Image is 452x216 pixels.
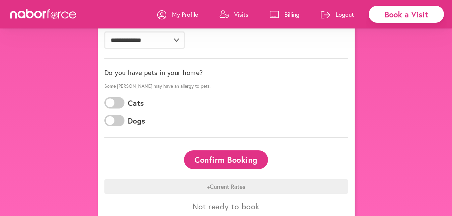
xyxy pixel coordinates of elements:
button: Not ready to book [182,197,270,216]
label: Cats [128,99,144,107]
a: Logout [321,4,354,24]
p: Billing [284,10,299,18]
button: Confirm Booking [184,150,268,169]
a: Visits [219,4,248,24]
p: Some [PERSON_NAME] may have an allergy to pets. [104,83,348,89]
a: My Profile [157,4,198,24]
p: My Profile [172,10,198,18]
label: Do you have pets in your home? [104,69,203,77]
a: Billing [270,4,299,24]
label: Dogs [128,117,146,125]
p: Logout [336,10,354,18]
div: + Current Rates [104,179,348,194]
p: Visits [234,10,248,18]
div: Book a Visit [369,6,444,23]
